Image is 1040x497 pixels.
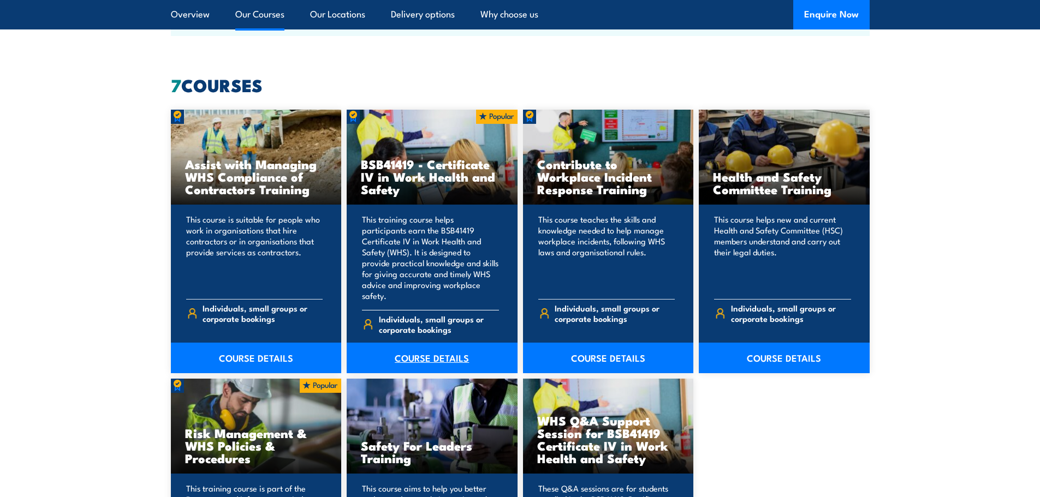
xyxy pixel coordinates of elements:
h3: WHS Q&A Support Session for BSB41419 Certificate IV in Work Health and Safety [537,414,680,464]
a: COURSE DETAILS [523,343,694,373]
h3: Assist with Managing WHS Compliance of Contractors Training [185,158,328,195]
span: Individuals, small groups or corporate bookings [379,314,499,334]
h3: BSB41419 - Certificate IV in Work Health and Safety [361,158,503,195]
p: This course is suitable for people who work in organisations that hire contractors or in organisa... [186,214,323,290]
h3: Health and Safety Committee Training [713,170,855,195]
span: Individuals, small groups or corporate bookings [203,303,323,324]
a: COURSE DETAILS [347,343,518,373]
a: COURSE DETAILS [171,343,342,373]
span: Individuals, small groups or corporate bookings [731,303,851,324]
p: This course helps new and current Health and Safety Committee (HSC) members understand and carry ... [714,214,851,290]
h3: Safety For Leaders Training [361,439,503,464]
h2: COURSES [171,77,870,92]
p: This course teaches the skills and knowledge needed to help manage workplace incidents, following... [538,214,675,290]
h3: Contribute to Workplace Incident Response Training [537,158,680,195]
a: COURSE DETAILS [699,343,870,373]
strong: 7 [171,71,181,98]
p: This training course helps participants earn the BSB41419 Certificate IV in Work Health and Safet... [362,214,499,301]
span: Individuals, small groups or corporate bookings [555,303,675,324]
h3: Risk Management & WHS Policies & Procedures [185,427,328,464]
